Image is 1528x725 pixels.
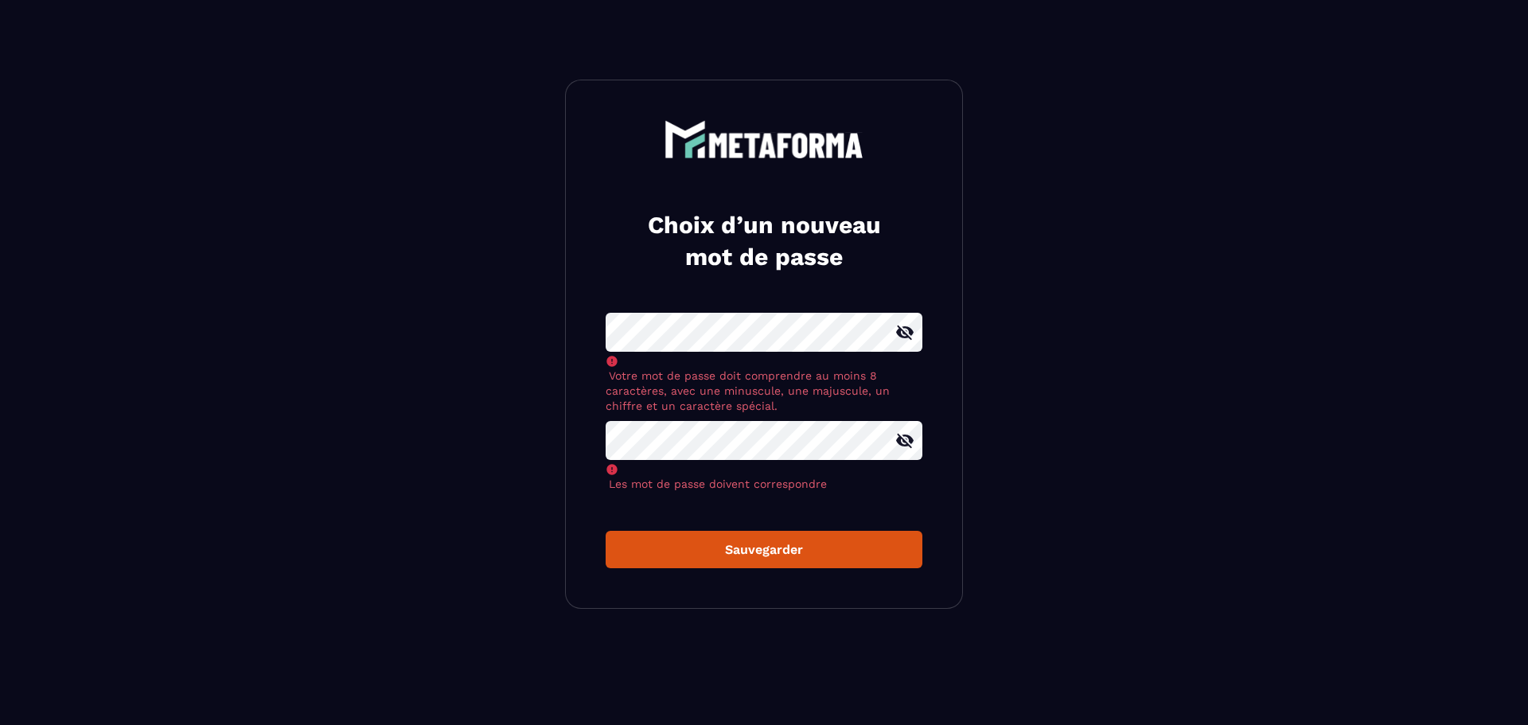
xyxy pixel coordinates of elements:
div: Sauvegarder [618,542,910,557]
span: Votre mot de passe doit comprendre au moins 8 caractères, avec une minuscule, une majuscule, un c... [606,369,890,412]
span: Les mot de passe doivent correspondre [609,477,827,490]
img: logo [665,120,863,158]
h2: Choix d’un nouveau mot de passe [625,209,903,273]
button: Sauvegarder [606,531,922,568]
